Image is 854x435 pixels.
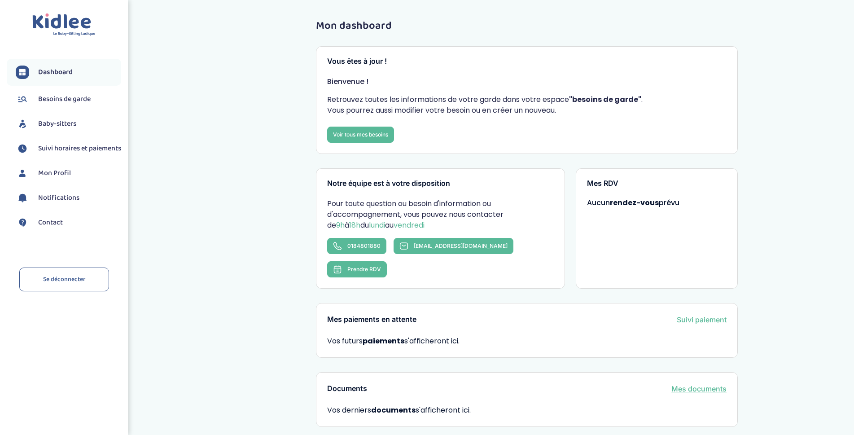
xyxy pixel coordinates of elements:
span: Vos derniers s'afficheront ici. [327,405,727,416]
span: Mon Profil [38,168,71,179]
a: Voir tous mes besoins [327,127,394,143]
img: dashboard.svg [16,66,29,79]
p: Pour toute question ou besoin d'information ou d'accompagnement, vous pouvez nous contacter de à ... [327,198,553,231]
strong: paiements [363,336,404,346]
span: Notifications [38,193,79,203]
strong: rendez-vous [610,198,659,208]
img: logo.svg [32,13,96,36]
span: lundi [369,220,385,230]
a: Contact [16,216,121,229]
span: vendredi [394,220,425,230]
a: 0184801880 [327,238,386,254]
h3: Documents [327,385,367,393]
span: 9h [336,220,345,230]
strong: "besoins de garde" [569,94,641,105]
span: Aucun prévu [587,198,679,208]
img: suivihoraire.svg [16,142,29,155]
img: contact.svg [16,216,29,229]
a: [EMAIL_ADDRESS][DOMAIN_NAME] [394,238,513,254]
a: Suivi horaires et paiements [16,142,121,155]
span: Dashboard [38,67,73,78]
a: Notifications [16,191,121,205]
p: Retrouvez toutes les informations de votre garde dans votre espace . Vous pourrez aussi modifier ... [327,94,727,116]
span: [EMAIL_ADDRESS][DOMAIN_NAME] [414,242,508,249]
img: notification.svg [16,191,29,205]
h3: Mes RDV [587,180,727,188]
strong: documents [371,405,416,415]
h3: Notre équipe est à votre disposition [327,180,553,188]
a: Suivi paiement [677,314,727,325]
span: 0184801880 [347,242,381,249]
img: besoin.svg [16,92,29,106]
h3: Mes paiements en attente [327,316,416,324]
a: Mon Profil [16,167,121,180]
span: 18h [349,220,360,230]
span: Vos futurs s'afficheront ici. [327,336,460,346]
p: Bienvenue ! [327,76,727,87]
h3: Vous êtes à jour ! [327,57,727,66]
img: babysitters.svg [16,117,29,131]
a: Mes documents [671,383,727,394]
span: Suivi horaires et paiements [38,143,121,154]
button: Prendre RDV [327,261,387,277]
a: Besoins de garde [16,92,121,106]
span: Baby-sitters [38,119,76,129]
h1: Mon dashboard [316,20,738,32]
span: Prendre RDV [347,266,381,272]
a: Dashboard [16,66,121,79]
a: Baby-sitters [16,117,121,131]
span: Besoins de garde [38,94,91,105]
span: Contact [38,217,63,228]
a: Se déconnecter [19,268,109,291]
img: profil.svg [16,167,29,180]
